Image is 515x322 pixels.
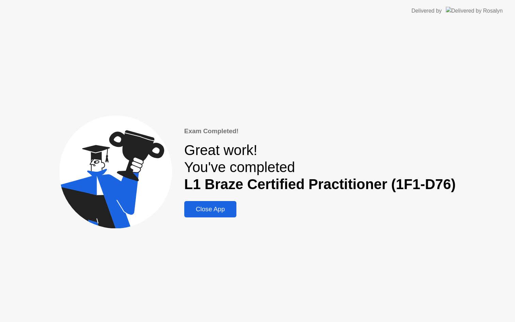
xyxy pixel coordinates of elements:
[184,201,236,217] button: Close App
[411,7,442,15] div: Delivered by
[186,205,234,213] div: Close App
[184,176,456,192] b: L1 Braze Certified Practitioner (1F1-D76)
[184,126,456,136] div: Exam Completed!
[446,7,503,15] img: Delivered by Rosalyn
[184,142,456,193] div: Great work! You've completed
